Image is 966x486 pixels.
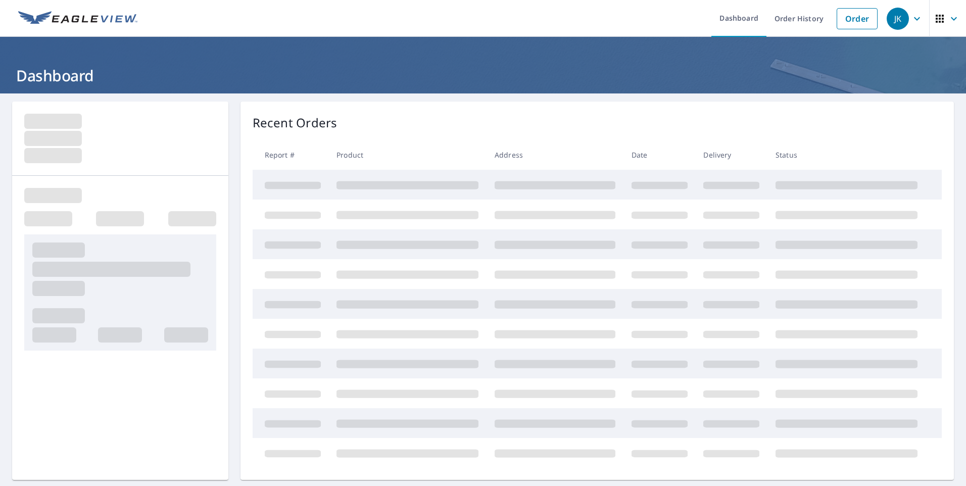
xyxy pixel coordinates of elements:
a: Order [837,8,878,29]
th: Date [623,140,696,170]
th: Status [767,140,926,170]
h1: Dashboard [12,65,954,86]
th: Product [328,140,487,170]
img: EV Logo [18,11,137,26]
div: JK [887,8,909,30]
th: Report # [253,140,329,170]
p: Recent Orders [253,114,337,132]
th: Address [487,140,623,170]
th: Delivery [695,140,767,170]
